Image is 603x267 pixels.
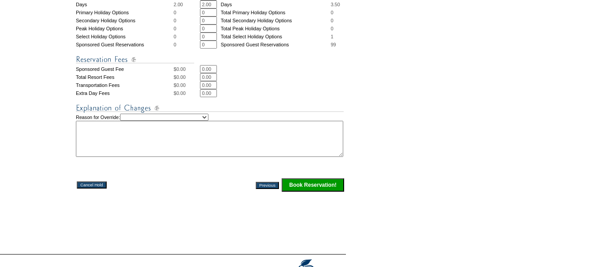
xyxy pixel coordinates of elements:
td: Total Select Holiday Options [220,33,330,41]
td: Total Secondary Holiday Options [220,16,330,25]
span: 0 [174,42,176,47]
span: 0.00 [176,66,186,72]
td: Reason for Override: [76,114,345,157]
input: Cancel Hold [77,181,107,189]
td: Total Peak Holiday Options [220,25,330,33]
td: Sponsored Guest Fee [76,65,174,73]
td: Primary Holiday Options [76,8,174,16]
span: 0.00 [176,90,186,96]
span: 99 [331,42,336,47]
td: Select Holiday Options [76,33,174,41]
input: Click this button to finalize your reservation. [282,178,344,192]
span: 1 [331,34,333,39]
span: 0 [174,34,176,39]
img: Reservation Fees [76,54,194,65]
td: Total Resort Fees [76,73,174,81]
input: Previous [256,182,279,189]
td: Sponsored Guest Reservations [76,41,174,49]
td: Peak Holiday Options [76,25,174,33]
span: 0 [331,18,333,23]
span: 0.00 [176,74,186,80]
td: Extra Day Fees [76,89,174,97]
td: Transportation Fees [76,81,174,89]
span: 0 [174,18,176,23]
span: 0 [331,10,333,15]
td: $ [174,89,200,97]
img: Explanation of Changes [76,103,344,114]
td: $ [174,65,200,73]
span: 0 [174,26,176,31]
td: $ [174,81,200,89]
span: 0.00 [176,82,186,88]
td: Days [220,0,330,8]
span: 3.50 [331,2,340,7]
span: 0 [331,26,333,31]
td: Days [76,0,174,8]
td: Sponsored Guest Reservations [220,41,330,49]
td: Secondary Holiday Options [76,16,174,25]
span: 2.00 [174,2,183,7]
td: Total Primary Holiday Options [220,8,330,16]
span: 0 [174,10,176,15]
td: $ [174,73,200,81]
